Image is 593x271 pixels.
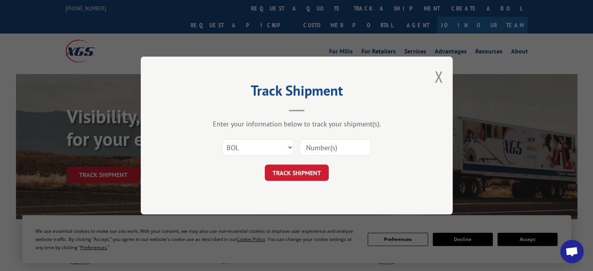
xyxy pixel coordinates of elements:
[265,165,329,181] button: TRACK SHIPMENT
[180,119,414,128] div: Enter your information below to track your shipment(s).
[560,240,584,263] div: Open chat
[434,66,443,87] button: Close modal
[180,85,414,100] h2: Track Shipment
[299,139,371,156] input: Number(s)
